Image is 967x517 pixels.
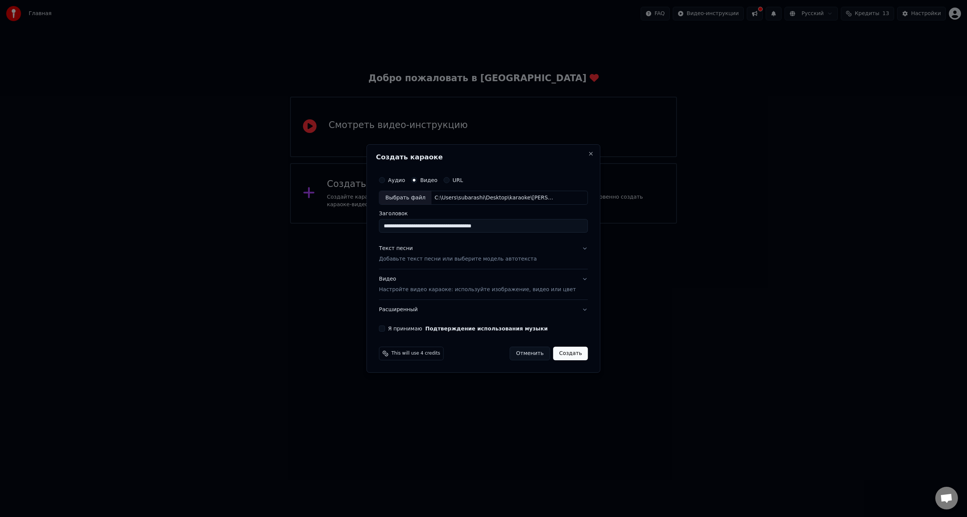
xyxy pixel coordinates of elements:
[379,245,413,253] div: Текст песни
[388,326,548,331] label: Я принимаю
[453,177,463,183] label: URL
[420,177,437,183] label: Видео
[379,211,588,216] label: Заголовок
[553,347,588,360] button: Создать
[388,177,405,183] label: Аудио
[391,350,440,356] span: This will use 4 credits
[379,239,588,269] button: Текст песниДобавьте текст песни или выберите модель автотекста
[379,300,588,319] button: Расширенный
[379,286,576,293] p: Настройте видео караоке: используйте изображение, видео или цвет
[376,154,591,161] h2: Создать караоке
[425,326,548,331] button: Я принимаю
[379,270,588,300] button: ВидеоНастройте видео караоке: используйте изображение, видео или цвет
[510,347,550,360] button: Отменить
[379,256,537,263] p: Добавьте текст песни или выберите модель автотекста
[431,194,560,202] div: C:\Users\subarashi\Desktop\karaoke\[PERSON_NAME] - Тримай мене міцно (Караоке).mkv
[379,276,576,294] div: Видео
[379,191,431,205] div: Выбрать файл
